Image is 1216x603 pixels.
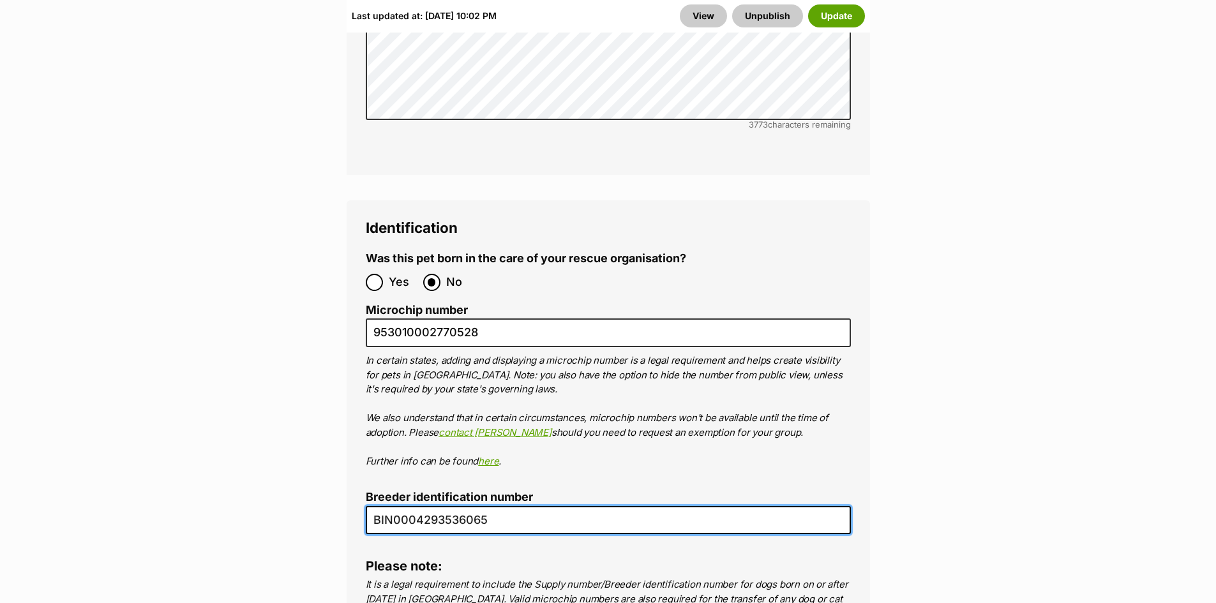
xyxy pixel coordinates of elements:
[366,120,851,130] div: characters remaining
[439,426,552,438] a: contact [PERSON_NAME]
[366,558,851,574] h4: Please note:
[366,219,458,236] span: Identification
[446,274,474,291] span: No
[680,4,727,27] a: View
[389,274,417,291] span: Yes
[808,4,865,27] button: Update
[478,455,499,467] a: here
[732,4,803,27] button: Unpublish
[352,4,497,27] div: Last updated at: [DATE] 10:02 PM
[749,119,768,130] span: 3773
[366,304,851,317] label: Microchip number
[366,354,851,468] p: In certain states, adding and displaying a microchip number is a legal requirement and helps crea...
[366,491,851,504] label: Breeder identification number
[366,252,686,265] label: Was this pet born in the care of your rescue organisation?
